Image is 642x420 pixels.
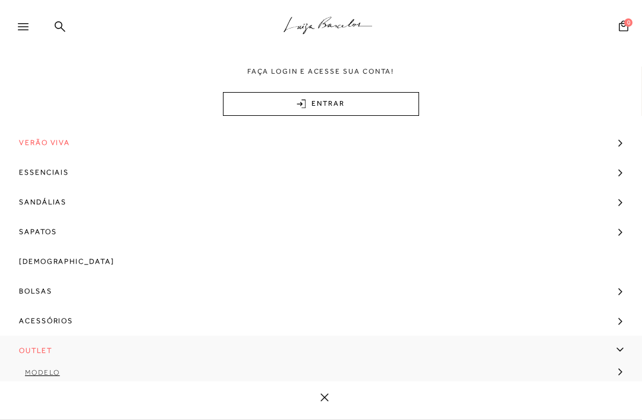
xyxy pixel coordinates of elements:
[19,336,52,365] span: Outlet
[19,157,69,187] span: Essenciais
[25,368,60,377] span: Modelo
[19,306,73,336] span: Acessórios
[19,187,67,217] span: Sandálias
[624,18,632,27] span: 0
[19,217,56,247] span: Sapatos
[223,92,419,116] a: ENTRAR
[19,276,52,306] span: Bolsas
[615,20,632,36] button: 0
[19,247,115,276] span: [DEMOGRAPHIC_DATA]
[19,128,70,157] span: Verão Viva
